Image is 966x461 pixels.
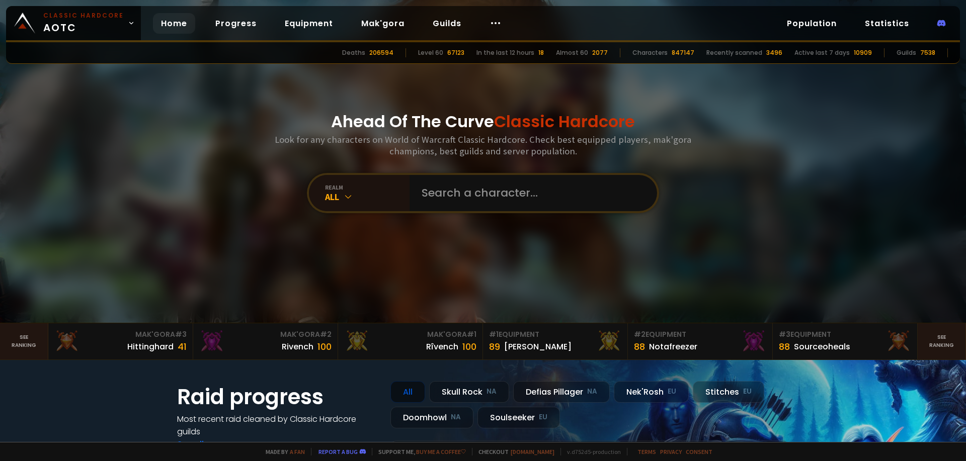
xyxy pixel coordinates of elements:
[560,448,621,455] span: v. d752d5 - production
[317,340,332,353] div: 100
[668,387,676,397] small: EU
[779,329,790,339] span: # 3
[207,13,265,34] a: Progress
[467,329,476,339] span: # 1
[918,323,966,359] a: Seeranking
[271,134,695,157] h3: Look for any characters on World of Warcraft Classic Hardcore. Check best equipped players, mak'g...
[794,340,850,353] div: Sourceoheals
[425,13,469,34] a: Guilds
[199,329,332,340] div: Mak'Gora
[325,183,410,191] div: realm
[54,329,187,340] div: Mak'Gora
[353,13,413,34] a: Mak'gora
[487,387,497,397] small: NA
[686,448,712,455] a: Consent
[920,48,935,57] div: 7538
[489,340,500,353] div: 89
[48,323,193,359] a: Mak'Gora#3Hittinghard41
[429,381,509,403] div: Skull Rock
[426,340,458,353] div: Rîvench
[418,48,443,57] div: Level 60
[556,48,588,57] div: Almost 60
[649,340,697,353] div: Notafreezer
[462,340,476,353] div: 100
[628,323,773,359] a: #2Equipment88Notafreezer
[372,448,466,455] span: Support me,
[447,48,464,57] div: 67123
[477,407,560,428] div: Soulseeker
[779,340,790,353] div: 88
[43,11,124,35] span: AOTC
[153,13,195,34] a: Home
[178,340,187,353] div: 41
[794,48,850,57] div: Active last 7 days
[451,412,461,422] small: NA
[634,329,766,340] div: Equipment
[318,448,358,455] a: Report a bug
[193,323,338,359] a: Mak'Gora#2Rivench100
[660,448,682,455] a: Privacy
[290,448,305,455] a: a fan
[390,407,473,428] div: Doomhowl
[260,448,305,455] span: Made by
[43,11,124,20] small: Classic Hardcore
[743,387,752,397] small: EU
[483,323,628,359] a: #1Equipment89[PERSON_NAME]
[472,448,554,455] span: Checkout
[277,13,341,34] a: Equipment
[282,340,313,353] div: Rivench
[511,448,554,455] a: [DOMAIN_NAME]
[634,329,646,339] span: # 2
[489,329,499,339] span: # 1
[854,48,872,57] div: 10909
[127,340,174,353] div: Hittinghard
[6,6,141,40] a: Classic HardcoreAOTC
[177,438,243,450] a: See all progress
[766,48,782,57] div: 3496
[344,329,476,340] div: Mak'Gora
[779,13,845,34] a: Population
[494,110,635,133] span: Classic Hardcore
[177,413,378,438] h4: Most recent raid cleaned by Classic Hardcore guilds
[857,13,917,34] a: Statistics
[693,381,764,403] div: Stitches
[538,48,544,57] div: 18
[504,340,572,353] div: [PERSON_NAME]
[587,387,597,397] small: NA
[706,48,762,57] div: Recently scanned
[672,48,694,57] div: 847147
[369,48,393,57] div: 206594
[634,340,645,353] div: 88
[773,323,918,359] a: #3Equipment88Sourceoheals
[177,381,378,413] h1: Raid progress
[897,48,916,57] div: Guilds
[592,48,608,57] div: 2077
[513,381,610,403] div: Defias Pillager
[331,110,635,134] h1: Ahead Of The Curve
[175,329,187,339] span: # 3
[476,48,534,57] div: In the last 12 hours
[779,329,911,340] div: Equipment
[539,412,547,422] small: EU
[325,191,410,203] div: All
[614,381,689,403] div: Nek'Rosh
[390,381,425,403] div: All
[320,329,332,339] span: # 2
[338,323,483,359] a: Mak'Gora#1Rîvench100
[632,48,668,57] div: Characters
[637,448,656,455] a: Terms
[489,329,621,340] div: Equipment
[416,448,466,455] a: Buy me a coffee
[416,175,645,211] input: Search a character...
[342,48,365,57] div: Deaths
